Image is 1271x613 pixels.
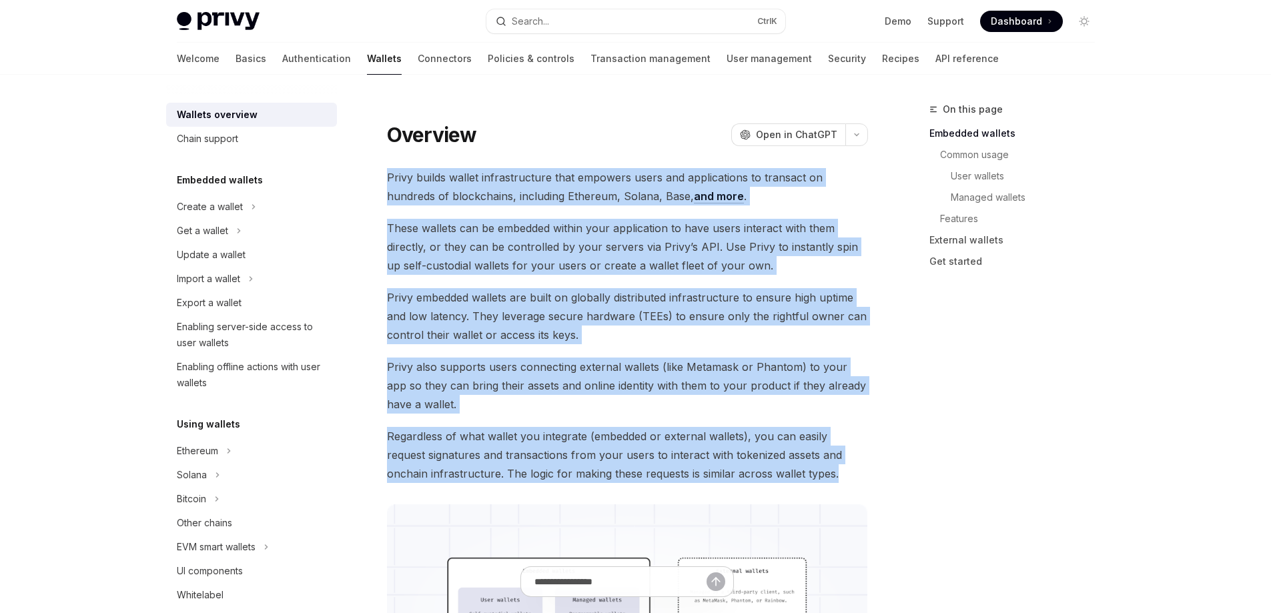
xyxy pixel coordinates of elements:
a: Wallets overview [166,103,337,127]
div: Import a wallet [177,271,240,287]
div: Enabling server-side access to user wallets [177,319,329,351]
a: Chain support [166,127,337,151]
div: Bitcoin [177,491,206,507]
div: Solana [177,467,207,483]
a: Export a wallet [166,291,337,315]
button: Search...CtrlK [486,9,785,33]
div: Get a wallet [177,223,228,239]
a: and more [694,189,744,203]
a: Managed wallets [951,187,1106,208]
a: Update a wallet [166,243,337,267]
div: Ethereum [177,443,218,459]
a: Demo [885,15,911,28]
a: Authentication [282,43,351,75]
a: Policies & controls [488,43,574,75]
div: Update a wallet [177,247,246,263]
h1: Overview [387,123,477,147]
a: API reference [935,43,999,75]
a: Other chains [166,511,337,535]
a: User management [727,43,812,75]
a: Features [940,208,1106,229]
a: User wallets [951,165,1106,187]
div: Other chains [177,515,232,531]
span: These wallets can be embedded within your application to have users interact with them directly, ... [387,219,868,275]
a: Embedded wallets [929,123,1106,144]
a: Connectors [418,43,472,75]
div: Enabling offline actions with user wallets [177,359,329,391]
div: Search... [512,13,549,29]
span: Regardless of what wallet you integrate (embedded or external wallets), you can easily request si... [387,427,868,483]
a: Recipes [882,43,919,75]
button: Open in ChatGPT [731,123,845,146]
h5: Embedded wallets [177,172,263,188]
div: Whitelabel [177,587,224,603]
span: Privy builds wallet infrastructure that empowers users and applications to transact on hundreds o... [387,168,868,205]
span: Dashboard [991,15,1042,28]
a: Get started [929,251,1106,272]
div: EVM smart wallets [177,539,256,555]
img: light logo [177,12,260,31]
span: Privy also supports users connecting external wallets (like Metamask or Phantom) to your app so t... [387,358,868,414]
a: Enabling offline actions with user wallets [166,355,337,395]
h5: Using wallets [177,416,240,432]
a: Common usage [940,144,1106,165]
button: Send message [707,572,725,591]
a: UI components [166,559,337,583]
div: Chain support [177,131,238,147]
button: Toggle dark mode [1074,11,1095,32]
span: Privy embedded wallets are built on globally distributed infrastructure to ensure high uptime and... [387,288,868,344]
div: Create a wallet [177,199,243,215]
a: Transaction management [590,43,711,75]
span: Ctrl K [757,16,777,27]
div: UI components [177,563,243,579]
a: Enabling server-side access to user wallets [166,315,337,355]
span: On this page [943,101,1003,117]
span: Open in ChatGPT [756,128,837,141]
a: Welcome [177,43,220,75]
div: Wallets overview [177,107,258,123]
a: Whitelabel [166,583,337,607]
a: Support [927,15,964,28]
a: External wallets [929,229,1106,251]
a: Wallets [367,43,402,75]
a: Dashboard [980,11,1063,32]
div: Export a wallet [177,295,242,311]
a: Security [828,43,866,75]
a: Basics [236,43,266,75]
